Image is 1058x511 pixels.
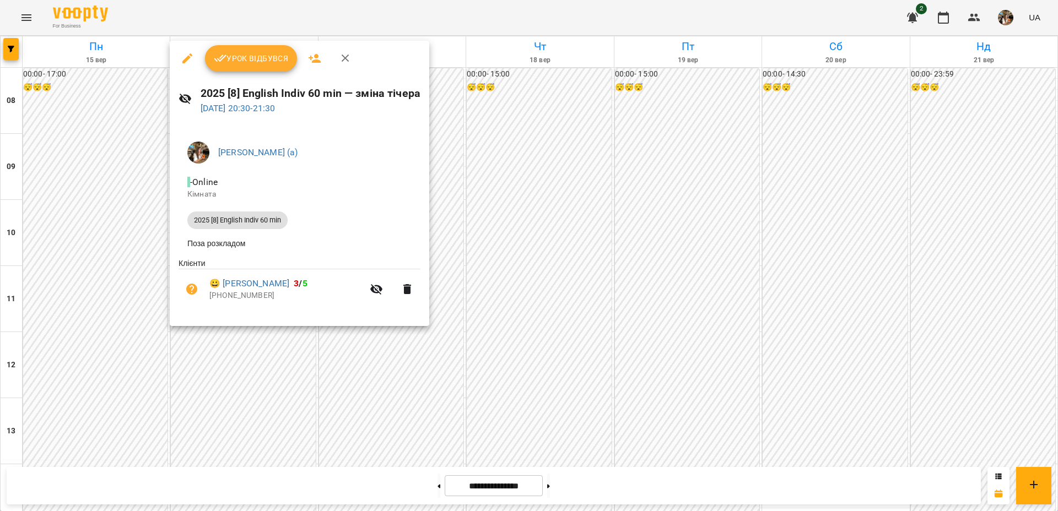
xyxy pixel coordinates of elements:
span: - Online [187,177,220,187]
img: bab909270f41ff6b6355ba0ec2268f93.jpg [187,142,209,164]
span: 2025 [8] English Indiv 60 min [187,215,288,225]
ul: Клієнти [179,258,420,313]
b: / [294,278,307,289]
span: 5 [303,278,307,289]
p: Кімната [187,189,412,200]
h6: 2025 [8] English Indiv 60 min — зміна тічера [201,85,420,102]
span: 3 [294,278,299,289]
button: Урок відбувся [205,45,298,72]
span: Урок відбувся [214,52,289,65]
button: Візит ще не сплачено. Додати оплату? [179,276,205,302]
a: [PERSON_NAME] (а) [218,147,298,157]
p: [PHONE_NUMBER] [209,290,363,301]
a: 😀 [PERSON_NAME] [209,277,289,290]
li: Поза розкладом [179,233,420,253]
a: [DATE] 20:30-21:30 [201,103,276,113]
